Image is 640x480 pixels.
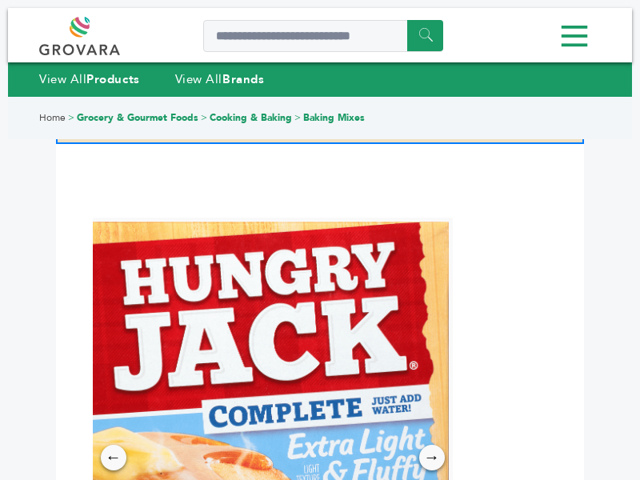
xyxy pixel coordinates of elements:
div: Menu [39,18,601,54]
a: Home [39,111,66,124]
a: View AllBrands [175,71,265,87]
span: > [201,111,207,124]
a: Baking Mixes [303,111,365,124]
a: Cooking & Baking [210,111,292,124]
a: View AllProducts [39,71,140,87]
span: > [68,111,74,124]
div: ← [101,445,126,470]
a: Grocery & Gourmet Foods [77,111,198,124]
strong: Products [86,71,139,87]
input: Search a product or brand... [203,20,443,52]
div: → [419,445,445,470]
span: > [294,111,301,124]
strong: Brands [222,71,264,87]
